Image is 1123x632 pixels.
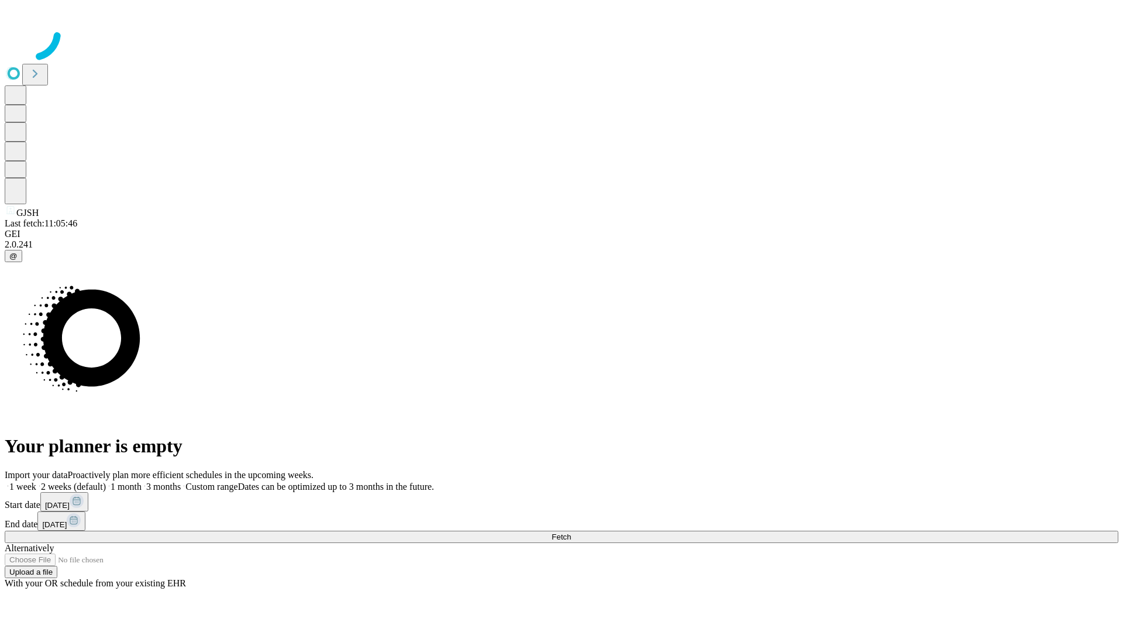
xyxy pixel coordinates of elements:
[238,482,434,492] span: Dates can be optimized up to 3 months in the future.
[5,470,68,480] span: Import your data
[5,578,186,588] span: With your OR schedule from your existing EHR
[5,218,77,228] span: Last fetch: 11:05:46
[68,470,314,480] span: Proactively plan more efficient schedules in the upcoming weeks.
[185,482,237,492] span: Custom range
[42,520,67,529] span: [DATE]
[9,252,18,260] span: @
[5,250,22,262] button: @
[5,531,1118,543] button: Fetch
[45,501,70,510] span: [DATE]
[5,435,1118,457] h1: Your planner is empty
[5,229,1118,239] div: GEI
[16,208,39,218] span: GJSH
[552,533,571,541] span: Fetch
[41,482,106,492] span: 2 weeks (default)
[5,566,57,578] button: Upload a file
[111,482,142,492] span: 1 month
[40,492,88,511] button: [DATE]
[146,482,181,492] span: 3 months
[5,511,1118,531] div: End date
[37,511,85,531] button: [DATE]
[5,543,54,553] span: Alternatively
[5,239,1118,250] div: 2.0.241
[9,482,36,492] span: 1 week
[5,492,1118,511] div: Start date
